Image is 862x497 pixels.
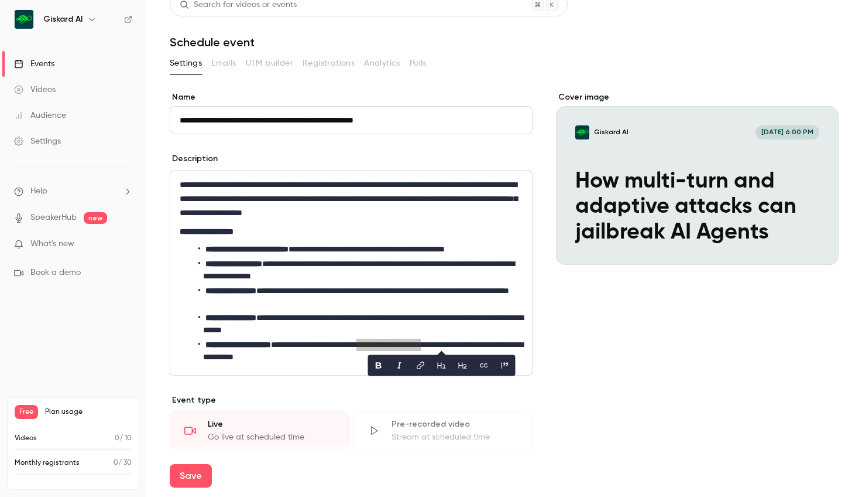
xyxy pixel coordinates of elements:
span: Free [15,405,38,419]
label: Name [170,91,533,103]
button: italic [390,356,409,375]
div: Settings [14,135,61,147]
p: Monthly registrants [15,458,80,468]
span: Polls [410,57,427,70]
div: Pre-recorded video [391,418,518,430]
span: 0 [114,459,118,467]
div: Videos [14,84,56,96]
section: Cover image [556,91,839,265]
div: Go live at scheduled time [208,431,334,443]
span: Emails [211,57,236,70]
span: Analytics [364,57,400,70]
div: Events [14,58,54,70]
button: link [411,356,430,375]
p: / 30 [114,458,132,468]
span: What's new [30,238,74,250]
li: help-dropdown-opener [14,185,132,198]
button: Save [170,464,212,488]
button: blockquote [496,356,514,375]
h1: Schedule event [170,35,839,49]
div: Audience [14,110,66,121]
span: Book a demo [30,267,81,279]
span: Registrations [303,57,355,70]
div: Stream at scheduled time [391,431,518,443]
div: editor [170,171,532,375]
button: Settings [170,54,202,73]
div: Live [208,418,334,430]
p: / 10 [115,433,132,444]
iframe: Noticeable Trigger [118,239,132,250]
span: 0 [115,435,119,442]
h6: Giskard AI [43,13,83,25]
label: Cover image [556,91,839,103]
p: Videos [15,433,37,444]
span: new [84,212,107,224]
button: bold [369,356,388,375]
img: Giskard AI [15,10,33,29]
div: LiveGo live at scheduled time [170,411,349,451]
a: SpeakerHub [30,212,77,224]
label: Description [170,153,218,165]
div: Pre-recorded videoStream at scheduled time [353,411,533,451]
section: description [170,170,533,376]
span: Plan usage [45,407,132,417]
span: Help [30,185,47,198]
span: UTM builder [246,57,293,70]
p: Event type [170,394,533,406]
